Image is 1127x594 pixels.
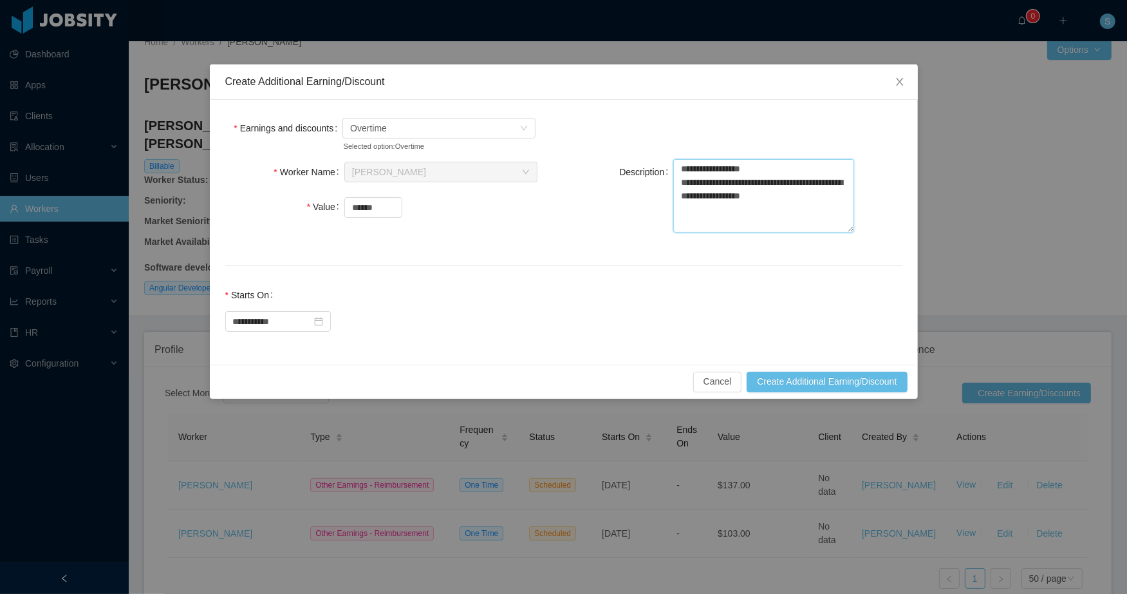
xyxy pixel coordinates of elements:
[234,123,342,133] label: Earnings and discounts
[520,124,528,133] i: icon: down
[225,75,902,89] div: Create Additional Earning/Discount
[693,372,742,392] button: Cancel
[307,202,344,212] label: Value
[673,159,854,233] textarea: Description
[352,162,426,182] div: Pablo Velasquez
[350,119,387,138] span: Overtime
[344,141,507,152] small: Selected option: Overtime
[274,167,344,177] label: Worker Name
[345,198,402,217] input: Value
[747,372,907,392] button: Create Additional Earning/Discount
[882,64,918,101] button: Close
[522,168,530,177] i: icon: down
[619,167,673,177] label: Description
[225,290,278,300] label: Starts On
[895,77,905,87] i: icon: close
[314,317,323,326] i: icon: calendar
